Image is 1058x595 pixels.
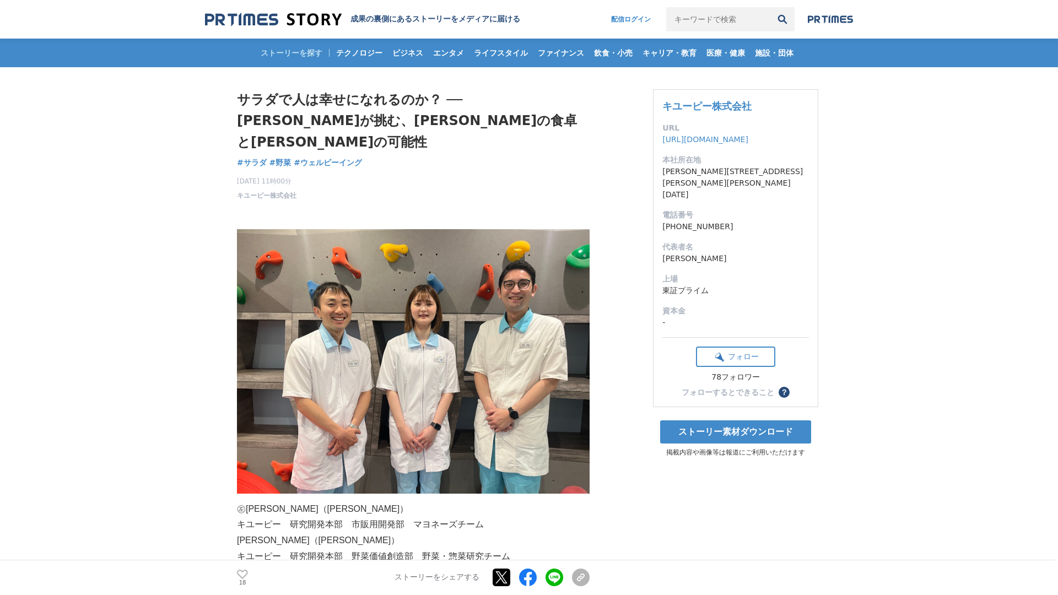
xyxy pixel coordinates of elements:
[662,305,809,317] dt: 資本金
[590,48,637,58] span: 飲食・小売
[294,157,362,169] a: #ウェルビーイング
[533,48,589,58] span: ファイナンス
[662,317,809,328] dd: -
[660,420,811,443] a: ストーリー素材ダウンロード
[237,517,590,533] p: キユーピー 研究開発本部 市販用開発部 マヨネーズチーム
[388,39,428,67] a: ビジネス
[205,12,520,27] a: 成果の裏側にあるストーリーをメディアに届ける 成果の裏側にあるストーリーをメディアに届ける
[590,39,637,67] a: 飲食・小売
[751,48,798,58] span: 施設・団体
[780,388,788,396] span: ？
[662,241,809,253] dt: 代表者名
[662,100,752,112] a: キユーピー株式会社
[395,573,479,583] p: ストーリーをシェアする
[600,7,662,31] a: 配信ログイン
[237,580,248,586] p: 18
[237,176,296,186] span: [DATE] 11時00分
[702,48,749,58] span: 医療・健康
[702,39,749,67] a: 医療・健康
[666,7,770,31] input: キーワードで検索
[269,158,292,167] span: #野菜
[662,135,748,144] a: [URL][DOMAIN_NAME]
[294,158,362,167] span: #ウェルビーイング
[682,388,774,396] div: フォローするとできること
[429,39,468,67] a: エンタメ
[662,285,809,296] dd: 東証プライム
[696,347,775,367] button: フォロー
[237,89,590,153] h1: サラダで人は幸せになれるのか？ ── [PERSON_NAME]が挑む、[PERSON_NAME]の食卓と[PERSON_NAME]の可能性
[638,48,701,58] span: キャリア・教育
[388,48,428,58] span: ビジネス
[469,39,532,67] a: ライフスタイル
[332,48,387,58] span: テクノロジー
[770,7,795,31] button: 検索
[237,158,267,167] span: #サラダ
[269,157,292,169] a: #野菜
[469,48,532,58] span: ライフスタイル
[751,39,798,67] a: 施設・団体
[332,39,387,67] a: テクノロジー
[662,154,809,166] dt: 本社所在地
[653,448,818,457] p: 掲載内容や画像等は報道にご利用いただけます
[662,273,809,285] dt: 上場
[696,372,775,382] div: 78フォロワー
[662,253,809,264] dd: [PERSON_NAME]
[779,387,790,398] button: ？
[533,39,589,67] a: ファイナンス
[205,12,342,27] img: 成果の裏側にあるストーリーをメディアに届ける
[662,209,809,221] dt: 電話番号
[662,166,809,201] dd: [PERSON_NAME][STREET_ADDRESS][PERSON_NAME][PERSON_NAME][DATE]
[429,48,468,58] span: エンタメ
[237,229,590,494] img: thumbnail_04ac54d0-6d23-11f0-aa23-a1d248b80383.JPG
[237,533,590,549] p: [PERSON_NAME]（[PERSON_NAME]）
[237,191,296,201] a: キユーピー株式会社
[638,39,701,67] a: キャリア・教育
[237,549,590,565] p: キユーピー 研究開発本部 野菜価値創造部 野菜・惣菜研究チーム
[662,122,809,134] dt: URL
[808,15,853,24] img: prtimes
[237,501,590,517] p: ㊧[PERSON_NAME]（[PERSON_NAME]）
[237,157,267,169] a: #サラダ
[662,221,809,232] dd: [PHONE_NUMBER]
[350,14,520,24] h2: 成果の裏側にあるストーリーをメディアに届ける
